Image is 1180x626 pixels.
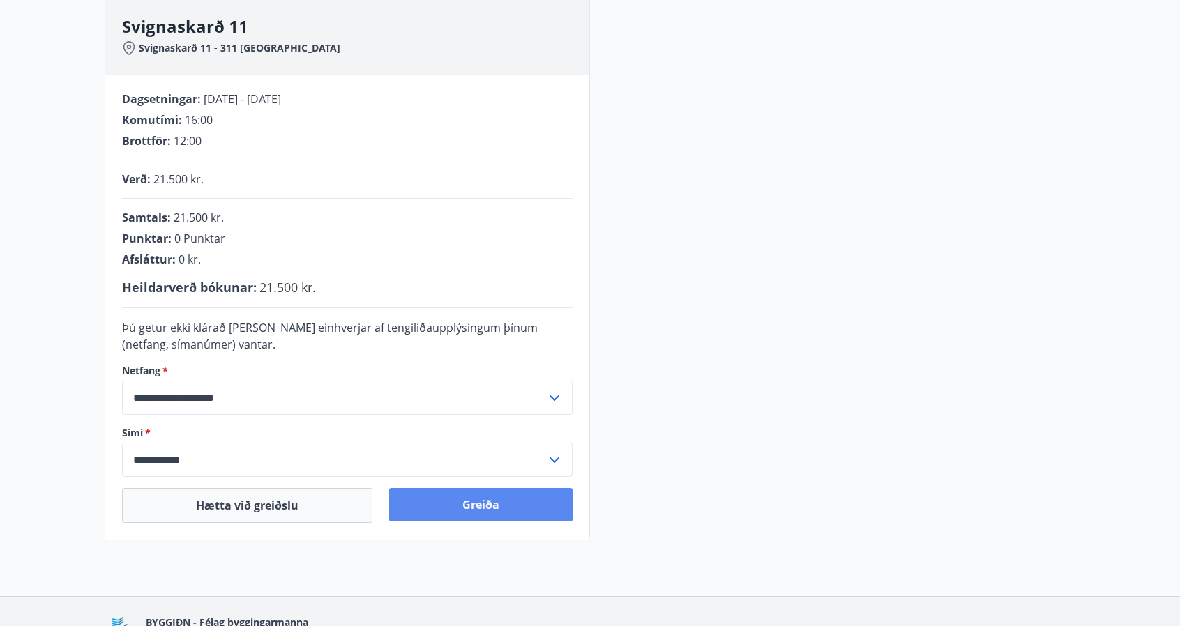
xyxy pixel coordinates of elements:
[122,426,573,440] label: Sími
[139,41,340,55] span: Svignaskarð 11 - 311 [GEOGRAPHIC_DATA]
[122,320,538,352] span: Þú getur ekki klárað [PERSON_NAME] einhverjar af tengiliðaupplýsingum þínum (netfang, símanúmer) ...
[122,279,257,296] span: Heildarverð bókunar :
[259,279,316,296] span: 21.500 kr.
[174,231,225,246] span: 0 Punktar
[122,231,172,246] span: Punktar :
[122,112,182,128] span: Komutími :
[122,252,176,267] span: Afsláttur :
[389,488,573,521] button: Greiða
[122,15,589,38] h3: Svignaskarð 11
[204,91,281,107] span: [DATE] - [DATE]
[122,210,171,225] span: Samtals :
[122,133,171,148] span: Brottför :
[174,133,202,148] span: 12:00
[122,171,151,187] span: Verð :
[185,112,213,128] span: 16:00
[174,210,224,225] span: 21.500 kr.
[179,252,201,267] span: 0 kr.
[122,364,573,378] label: Netfang
[153,171,204,187] span: 21.500 kr.
[122,91,201,107] span: Dagsetningar :
[122,488,372,523] button: Hætta við greiðslu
